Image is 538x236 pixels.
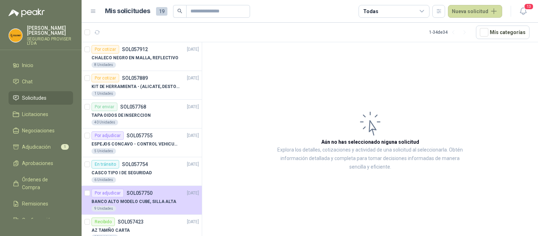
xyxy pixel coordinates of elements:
h3: Aún no has seleccionado niguna solicitud [321,138,419,146]
span: Configuración [22,216,53,224]
a: Por adjudicarSOL057755[DATE] ESPEJOS CONCAVO - CONTROL VEHICULAR5 Unidades [82,128,202,157]
p: TAPA OIDOS DE INSERCCION [91,112,151,119]
p: KIT DE HERRAMIENTA - (ALICATE, DESTORNILLADOR,LLAVE DE EXPANSION, CRUCETA,LLAVE FIJA) [91,83,180,90]
span: Licitaciones [22,110,48,118]
a: Solicitudes [9,91,73,105]
div: Por enviar [91,103,117,111]
span: Negociaciones [22,127,55,135]
span: Solicitudes [22,94,46,102]
div: Por cotizar [91,45,119,54]
p: SOL057889 [122,76,148,81]
a: Remisiones [9,197,73,210]
p: [DATE] [187,161,199,168]
p: AZ TAMÑO CARTA [91,227,130,234]
div: En tránsito [91,160,119,169]
a: Adjudicación1 [9,140,73,154]
div: Por adjudicar [91,189,124,197]
p: SOL057912 [122,47,148,52]
p: SOL057423 [118,219,144,224]
p: BANCO ALTO MODELO CUBE, SILLA ALTA [91,198,176,205]
p: SEGURIDAD PROVISER LTDA [27,37,73,45]
h1: Mis solicitudes [105,6,150,16]
p: [DATE] [187,46,199,53]
div: 1 - 34 de 34 [429,27,470,38]
a: Negociaciones [9,124,73,137]
img: Logo peakr [9,9,45,17]
p: SOL057754 [122,162,148,167]
span: 19 [156,7,167,16]
a: Licitaciones [9,108,73,121]
div: Recibido [91,218,115,226]
div: 40 Unidades [91,120,118,125]
p: [DATE] [187,190,199,197]
a: Por cotizarSOL057889[DATE] KIT DE HERRAMIENTA - (ALICATE, DESTORNILLADOR,LLAVE DE EXPANSION, CRUC... [82,71,202,100]
a: Inicio [9,59,73,72]
p: [DATE] [187,132,199,139]
a: Configuración [9,213,73,227]
p: ESPEJOS CONCAVO - CONTROL VEHICULAR [91,141,180,148]
span: 13 [524,3,534,10]
div: Por cotizar [91,74,119,82]
a: En tránsitoSOL057754[DATE] CASCO TIPO I DE SEGURIDAD6 Unidades [82,157,202,186]
p: [PERSON_NAME] [PERSON_NAME] [27,26,73,35]
div: 1 Unidades [91,91,116,97]
div: 5 Unidades [91,148,116,154]
div: Por adjudicar [91,131,124,140]
div: 6 Unidades [91,177,116,183]
p: CASCO TIPO I DE SEGURIDAD [91,170,152,176]
a: Por adjudicarSOL057750[DATE] BANCO ALTO MODELO CUBE, SILLA ALTA9 Unidades [82,186,202,215]
span: Inicio [22,61,33,69]
span: Remisiones [22,200,48,208]
span: Órdenes de Compra [22,176,66,191]
p: SOL057755 [127,133,152,138]
a: Chat [9,75,73,88]
span: Aprobaciones [22,159,53,167]
span: Chat [22,78,33,86]
p: SOL057750 [127,191,152,196]
button: Nueva solicitud [448,5,502,18]
span: 1 [61,144,69,150]
p: [DATE] [187,75,199,82]
button: Mís categorías [476,26,529,39]
span: search [177,9,182,13]
p: [DATE] [187,219,199,225]
a: Aprobaciones [9,157,73,170]
img: Company Logo [9,29,22,42]
button: 13 [517,5,529,18]
div: Todas [363,7,378,15]
p: Explora los detalles, cotizaciones y actividad de una solicitud al seleccionarla. Obtén informaci... [273,146,467,171]
p: [DATE] [187,104,199,110]
p: CHALECO NEGRO EN MALLA, REFLECTIVO [91,55,178,61]
div: 8 Unidades [91,62,116,68]
a: Por cotizarSOL057912[DATE] CHALECO NEGRO EN MALLA, REFLECTIVO8 Unidades [82,42,202,71]
a: Por enviarSOL057768[DATE] TAPA OIDOS DE INSERCCION40 Unidades [82,100,202,128]
a: Órdenes de Compra [9,173,73,194]
div: 9 Unidades [91,206,116,212]
span: Adjudicación [22,143,51,151]
p: SOL057768 [120,104,146,109]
